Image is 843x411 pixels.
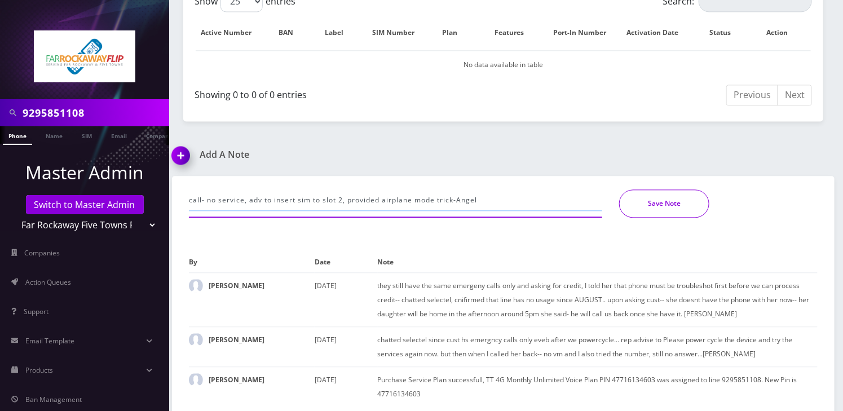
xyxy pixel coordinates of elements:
[433,16,478,49] th: Plan: activate to sort column ascending
[25,277,71,287] span: Action Queues
[25,248,60,258] span: Companies
[553,16,619,49] th: Port-In Number: activate to sort column ascending
[26,195,144,214] a: Switch to Master Admin
[698,16,754,49] th: Status: activate to sort column ascending
[209,335,264,344] strong: [PERSON_NAME]
[479,16,551,49] th: Features: activate to sort column ascending
[270,16,314,49] th: BAN: activate to sort column ascending
[76,126,98,144] a: SIM
[378,273,818,327] td: they still have the same emergeny calls only and asking for credit, I told her that phone must be...
[378,251,818,273] th: Note
[315,273,378,327] td: [DATE]
[196,16,268,49] th: Active Number: activate to sort column descending
[726,85,778,105] a: Previous
[366,16,432,49] th: SIM Number: activate to sort column ascending
[778,85,812,105] a: Next
[315,327,378,367] td: [DATE]
[619,189,709,218] button: Save Note
[25,395,82,404] span: Ban Management
[620,16,697,49] th: Activation Date: activate to sort column ascending
[23,102,166,123] input: Search in Company
[3,126,32,145] a: Phone
[195,83,495,101] div: Showing 0 to 0 of 0 entries
[196,50,811,79] td: No data available in table
[40,126,68,144] a: Name
[755,16,811,49] th: Action : activate to sort column ascending
[24,307,48,316] span: Support
[25,336,74,346] span: Email Template
[378,367,818,407] td: Purchase Service Plan successfull, TT 4G Monthly Unlimited Voice Plan PIN 47716134603 was assigne...
[315,251,378,273] th: Date
[209,375,264,385] strong: [PERSON_NAME]
[140,126,178,144] a: Company
[172,149,495,160] a: Add A Note
[209,281,264,290] strong: [PERSON_NAME]
[315,16,365,49] th: Label: activate to sort column ascending
[189,251,315,273] th: By
[378,327,818,367] td: chatted selectel since cust hs emergncy calls only eveb after we powercycle... rep advise to Plea...
[189,189,602,211] input: Enter Text
[25,365,53,375] span: Products
[34,30,135,82] img: Far Rockaway Five Towns Flip
[315,367,378,407] td: [DATE]
[105,126,133,144] a: Email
